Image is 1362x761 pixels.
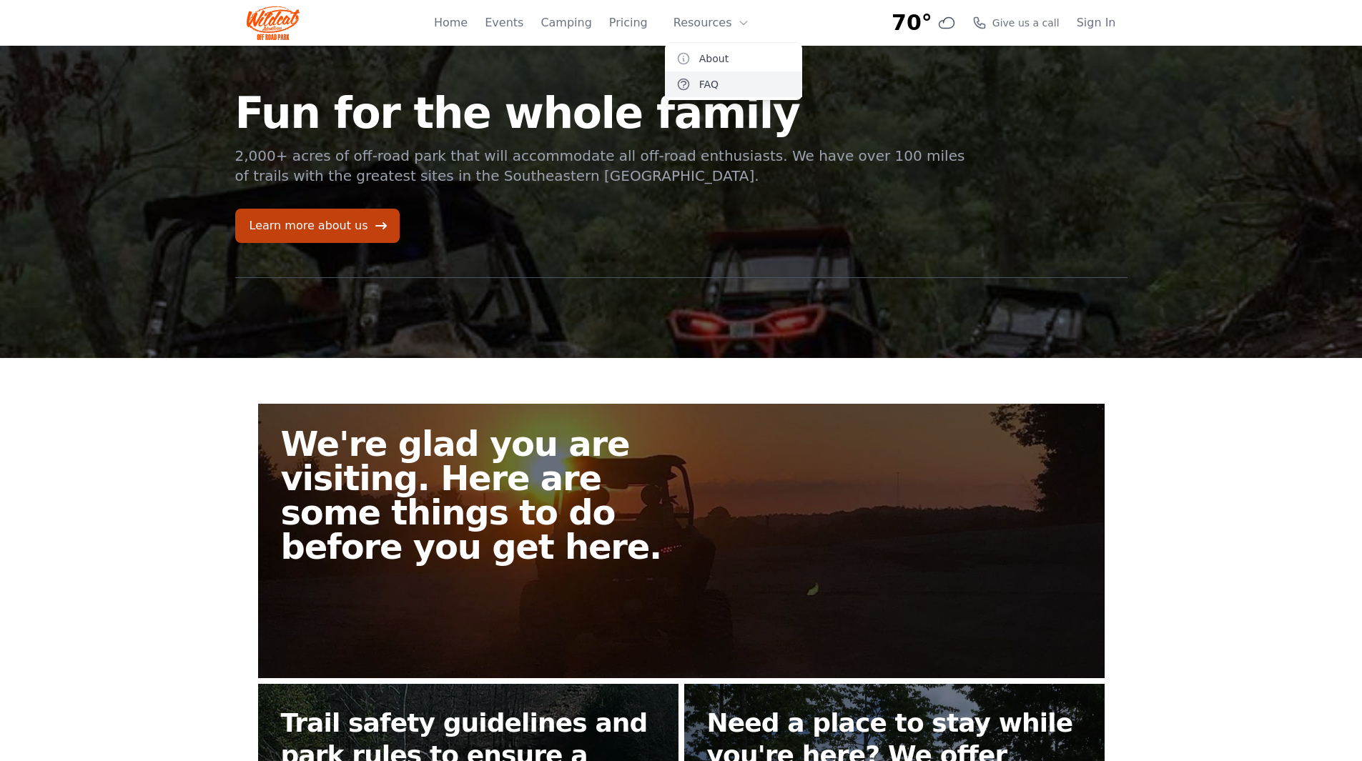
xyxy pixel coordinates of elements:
[609,14,648,31] a: Pricing
[992,16,1060,30] span: Give us a call
[235,146,967,186] p: 2,000+ acres of off-road park that will accommodate all off-road enthusiasts. We have over 100 mi...
[281,427,693,564] h2: We're glad you are visiting. Here are some things to do before you get here.
[258,404,1105,678] a: We're glad you are visiting. Here are some things to do before you get here.
[485,14,523,31] a: Events
[235,91,967,134] h1: Fun for the whole family
[972,16,1060,30] a: Give us a call
[665,46,802,71] a: About
[434,14,468,31] a: Home
[892,10,932,36] span: 70°
[247,6,300,40] img: Wildcat Logo
[235,209,400,243] a: Learn more about us
[541,14,591,31] a: Camping
[1077,14,1116,31] a: Sign In
[665,9,758,37] button: Resources
[665,71,802,97] a: FAQ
